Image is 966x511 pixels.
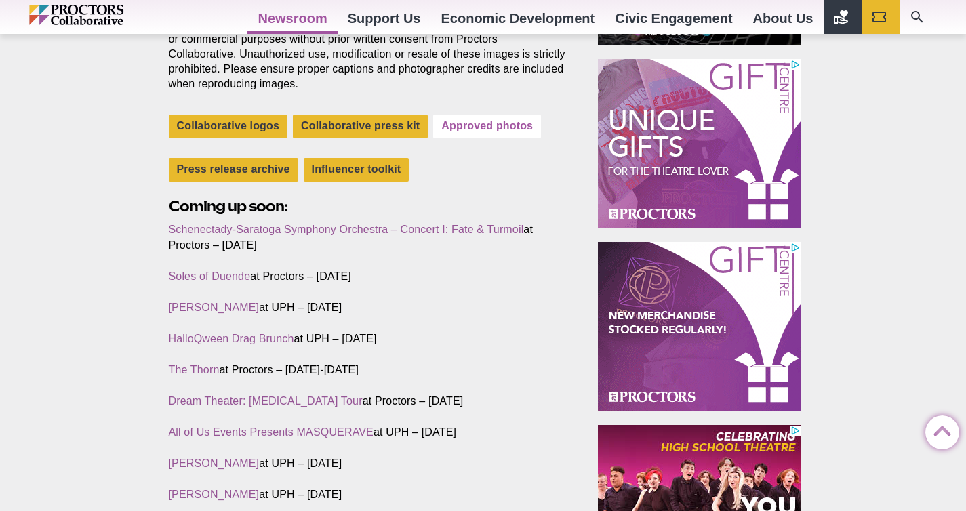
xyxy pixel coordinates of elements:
[169,300,567,315] p: at UPH – [DATE]
[169,331,567,346] p: at UPH – [DATE]
[169,395,363,407] a: Dream Theater: [MEDICAL_DATA] Tour
[169,487,567,502] p: at UPH – [DATE]
[169,364,220,375] a: The Thorn
[169,394,567,409] p: at Proctors – [DATE]
[169,333,294,344] a: HalloQween Drag Brunch
[169,224,524,235] a: Schenectady-Saratoga Symphony Orchestra – Concert I: Fate & Turmoil
[169,425,567,440] p: at UPH – [DATE]
[169,426,374,438] a: All of Us Events Presents MASQUERAVE
[169,363,567,377] p: at Proctors – [DATE]-[DATE]
[598,242,801,411] iframe: Advertisement
[169,222,567,252] p: at Proctors – [DATE]
[169,456,567,471] p: at UPH – [DATE]
[169,115,288,138] a: Collaborative logos
[293,115,428,138] a: Collaborative press kit
[925,416,952,443] a: Back to Top
[169,196,567,217] h2: Coming up soon:
[433,115,541,138] a: Approved photos
[169,269,567,284] p: at Proctors – [DATE]
[598,59,801,228] iframe: Advertisement
[29,5,182,25] img: Proctors logo
[169,489,260,500] a: [PERSON_NAME]
[169,457,260,469] a: [PERSON_NAME]
[304,158,409,182] a: Influencer toolkit
[169,158,298,182] a: Press release archive
[169,302,260,313] a: [PERSON_NAME]
[169,270,251,282] a: Soles of Duende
